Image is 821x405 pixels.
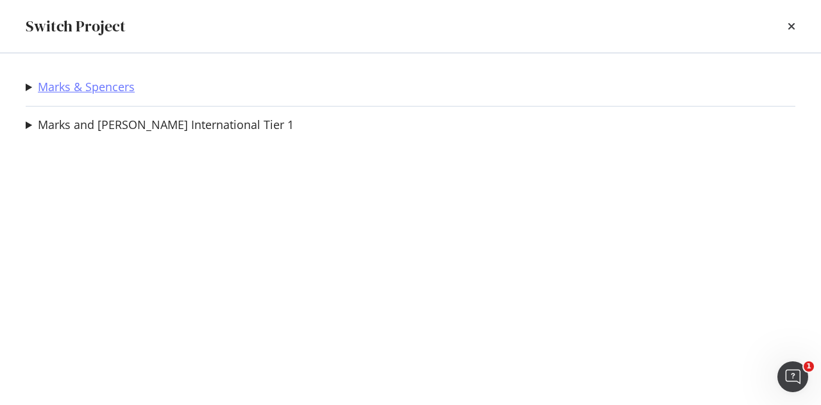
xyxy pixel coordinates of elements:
summary: Marks & Spencers [26,79,135,96]
summary: Marks and [PERSON_NAME] International Tier 1 [26,117,294,134]
div: times [788,15,795,37]
div: Switch Project [26,15,126,37]
a: Marks & Spencers [38,80,135,94]
iframe: Intercom live chat [777,361,808,392]
a: Marks and [PERSON_NAME] International Tier 1 [38,118,294,132]
span: 1 [804,361,814,372]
